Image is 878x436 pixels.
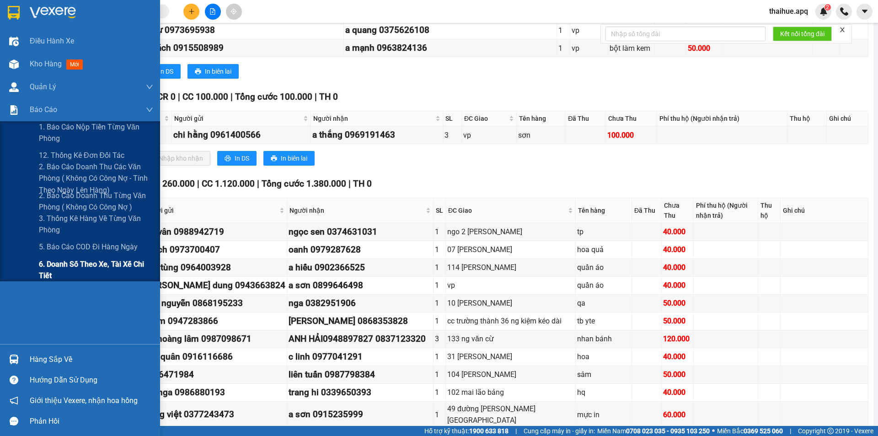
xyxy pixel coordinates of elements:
span: down [146,106,153,113]
span: Người nhận [313,113,434,124]
div: 1 [435,280,444,291]
span: | [348,178,351,189]
span: | [790,426,791,436]
img: logo [3,49,48,95]
span: ĐC Giao [448,205,566,215]
span: | [197,178,199,189]
span: TH 0 [319,92,338,102]
th: Đã Thu [632,198,662,223]
img: warehouse-icon [9,59,19,69]
div: 1 [558,43,568,54]
span: question-circle [10,376,18,384]
span: copyright [827,428,834,434]
span: ⚪️ [712,429,715,433]
button: aim [226,4,242,20]
span: CC 1.120.000 [202,178,255,189]
div: cc trường thành 36 ng kiệm kéo dài [447,315,574,327]
div: a quang 0375626108 [345,23,556,37]
div: vp [463,129,515,141]
div: c linh 0977041291 [289,350,432,364]
span: Người nhận [289,205,424,215]
img: warehouse-icon [9,82,19,92]
span: 12. Thống kê đơn đối tác [39,150,124,161]
span: printer [195,68,201,75]
div: a hiếu 0902366525 [289,261,432,275]
th: Đã Thu [566,111,606,126]
div: sâm [577,369,630,380]
span: caret-down [861,7,869,16]
div: 40.000 [663,262,692,273]
div: anh quân 0916116686 [144,350,285,364]
div: 49 đường [PERSON_NAME][GEOGRAPHIC_DATA] [447,403,574,426]
span: printer [271,155,277,162]
span: | [178,92,180,102]
div: [PERSON_NAME] dung 0943663824 [144,279,285,292]
button: caret-down [857,4,873,20]
button: printerIn biên lai [263,151,315,166]
div: 1 [435,297,444,309]
div: 120.000 [663,333,692,344]
span: | [257,178,259,189]
div: 40.000 [663,280,692,291]
div: vp [572,43,606,54]
span: message [10,417,18,425]
div: oanh 0979287628 [289,243,432,257]
th: Chưa Thu [662,198,694,223]
div: 31 [PERSON_NAME] [447,351,574,362]
div: trang hi 0339650393 [289,386,432,399]
th: Ghi chú [781,198,868,223]
span: 5. Báo cáo COD đi hàng ngày [39,241,138,253]
span: 6. Doanh số theo xe, tài xế chi tiết [39,258,153,281]
div: bột làm kem [610,43,653,54]
th: Chưa Thu [606,111,657,126]
span: Tổng cước 100.000 [235,92,312,102]
div: 40.000 [663,226,692,237]
div: sơn [518,129,564,141]
span: CR 260.000 [149,178,195,189]
div: 1 [435,351,444,362]
img: logo-vxr [8,6,20,20]
div: 50.000 [688,43,720,54]
div: vp [447,280,574,291]
th: Tên hàng [576,198,632,223]
span: In biên lai [281,153,307,163]
div: ngọc sen 0374631031 [289,225,432,239]
div: 50.000 [663,315,692,327]
th: SL [434,198,446,223]
span: Miền Bắc [717,426,783,436]
span: Giới thiệu Vexere, nhận hoa hồng [30,395,138,406]
div: 3 [444,129,460,141]
span: Người gửi [145,205,278,215]
img: icon-new-feature [819,7,828,16]
div: 50.000 [663,369,692,380]
button: printerIn biên lai [187,64,239,79]
span: Báo cáo [30,104,57,115]
div: 40.000 [663,387,692,398]
div: 1 [435,226,444,237]
div: [PERSON_NAME] 0868353828 [289,314,432,328]
span: close [839,27,846,33]
div: nga 0382951906 [289,296,432,310]
th: SL [443,111,462,126]
div: a mạnh 0963824136 [345,41,556,55]
span: Kết nối tổng đài [780,29,824,39]
div: 1 [435,244,444,255]
span: CC 100.000 [182,92,228,102]
span: mới [66,59,83,70]
th: Phí thu hộ (Người nhận trả) [694,198,758,223]
span: Kho hàng [30,59,62,68]
span: thaihue.apq [762,5,815,17]
img: phone-icon [840,7,848,16]
div: chị vân 0988942719 [144,225,285,239]
span: Quản Lý [30,81,56,92]
div: Hàng sắp về [30,353,153,366]
div: 114 [PERSON_NAME] [447,262,574,273]
span: 2. Báo cáo doanh thu từng văn phòng ( không có công nợ ) [39,190,153,213]
div: 104 [PERSON_NAME] [447,369,574,380]
div: Phản hồi [30,414,153,428]
span: In DS [235,153,249,163]
span: Hỗ trợ kỹ thuật: [424,426,509,436]
span: 2 [826,4,829,11]
strong: 0369 525 060 [744,427,783,435]
div: 3 [435,333,444,344]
